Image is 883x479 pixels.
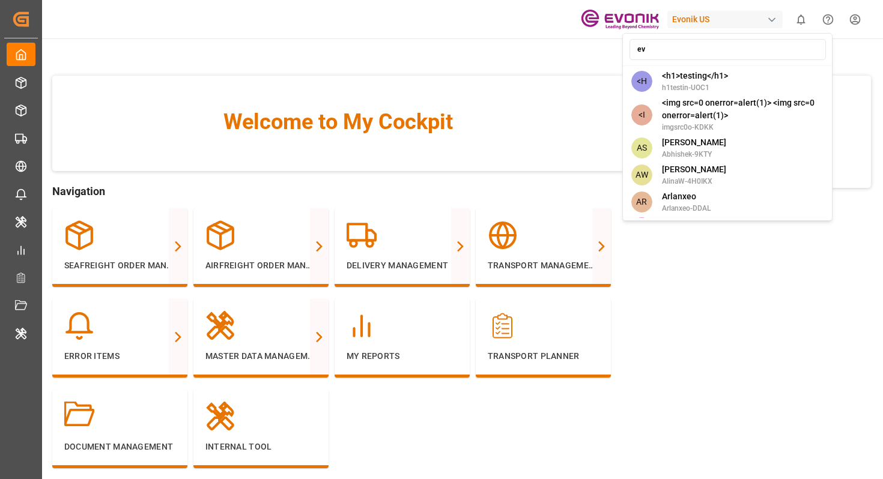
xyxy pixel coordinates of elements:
span: <h1>testing</h1> [662,70,728,82]
span: <H [631,71,652,92]
input: Search an account... [630,39,826,60]
span: AlinaW-4H0IKX [662,176,726,187]
span: Arlanxeo [662,190,711,203]
span: Arlanxeo-DDAL [662,203,711,214]
span: B. [631,217,652,238]
span: <img src=0 onerror=alert(1)> <img src=0 onerror=alert(1)> [662,97,824,122]
span: [PERSON_NAME] [662,136,726,149]
span: imgsrc0o-KDKK [662,122,824,133]
span: <I [631,104,652,125]
span: AW [631,164,652,185]
span: AS [631,137,652,158]
span: h1testin-UOC1 [662,82,728,93]
span: Abhishek-9KTY [662,149,726,160]
span: AR [631,191,652,212]
span: [PERSON_NAME] [662,163,726,176]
